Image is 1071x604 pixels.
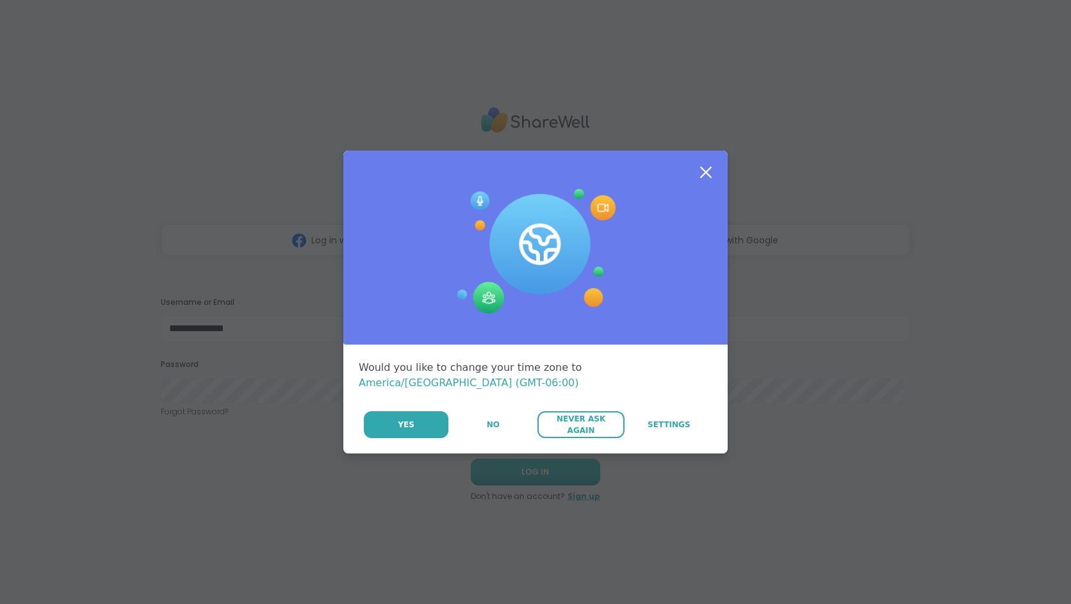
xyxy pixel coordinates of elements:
span: No [487,419,500,430]
img: Session Experience [455,189,616,314]
span: Yes [398,419,414,430]
span: America/[GEOGRAPHIC_DATA] (GMT-06:00) [359,377,579,389]
span: Settings [648,419,691,430]
a: Settings [626,411,712,438]
div: Would you like to change your time zone to [359,360,712,391]
button: Yes [364,411,448,438]
span: Never Ask Again [544,413,617,436]
button: Never Ask Again [537,411,624,438]
button: No [450,411,536,438]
